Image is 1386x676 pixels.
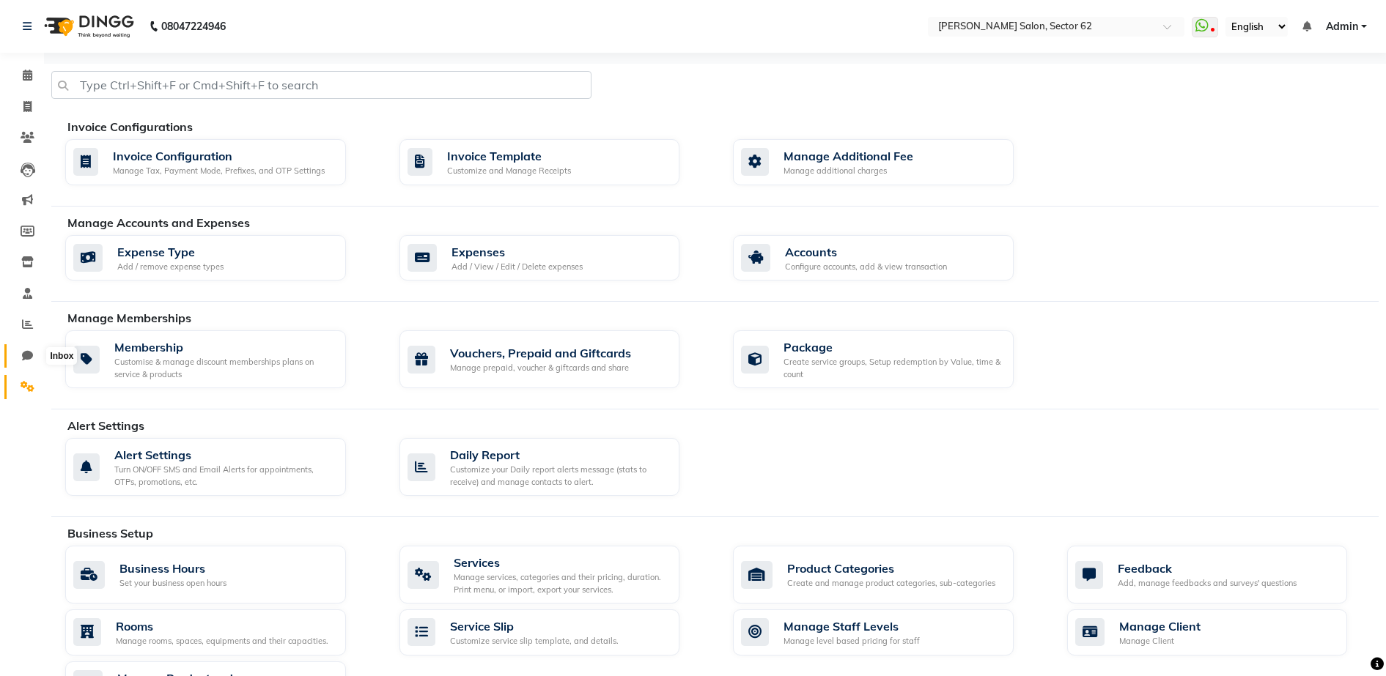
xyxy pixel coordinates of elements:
[785,243,947,261] div: Accounts
[733,139,1045,185] a: Manage Additional FeeManage additional charges
[65,438,377,496] a: Alert SettingsTurn ON/OFF SMS and Email Alerts for appointments, OTPs, promotions, etc.
[785,261,947,273] div: Configure accounts, add & view transaction
[117,261,224,273] div: Add / remove expense types
[399,235,712,281] a: ExpensesAdd / View / Edit / Delete expenses
[784,617,920,635] div: Manage Staff Levels
[399,609,712,655] a: Service SlipCustomize service slip template, and details.
[447,147,571,165] div: Invoice Template
[784,165,913,177] div: Manage additional charges
[117,243,224,261] div: Expense Type
[46,347,77,365] div: Inbox
[114,356,334,380] div: Customise & manage discount memberships plans on service & products
[787,577,995,590] div: Create and manage product categories, sub-categories
[450,635,619,647] div: Customize service slip template, and details.
[114,446,334,464] div: Alert Settings
[119,577,226,590] div: Set your business open hours
[450,464,668,488] div: Customize your Daily report alerts message (stats to receive) and manage contacts to alert.
[454,554,668,571] div: Services
[784,147,913,165] div: Manage Additional Fee
[787,560,995,577] div: Product Categories
[51,71,591,99] input: Type Ctrl+Shift+F or Cmd+Shift+F to search
[399,139,712,185] a: Invoice TemplateCustomize and Manage Receipts
[399,330,712,388] a: Vouchers, Prepaid and GiftcardsManage prepaid, voucher & giftcards and share
[784,338,1002,356] div: Package
[113,165,325,177] div: Manage Tax, Payment Mode, Prefixes, and OTP Settings
[733,609,1045,655] a: Manage Staff LevelsManage level based pricing for staff
[450,362,631,374] div: Manage prepaid, voucher & giftcards and share
[116,635,328,647] div: Manage rooms, spaces, equipments and their capacities.
[65,609,377,655] a: RoomsManage rooms, spaces, equipments and their capacities.
[113,147,325,165] div: Invoice Configuration
[116,617,328,635] div: Rooms
[119,560,226,577] div: Business Hours
[65,139,377,185] a: Invoice ConfigurationManage Tax, Payment Mode, Prefixes, and OTP Settings
[1118,577,1297,590] div: Add, manage feedbacks and surveys' questions
[161,6,226,47] b: 08047224946
[784,356,1002,380] div: Create service groups, Setup redemption by Value, time & count
[451,243,583,261] div: Expenses
[733,546,1045,603] a: Product CategoriesCreate and manage product categories, sub-categories
[447,165,571,177] div: Customize and Manage Receipts
[1067,546,1379,603] a: FeedbackAdd, manage feedbacks and surveys' questions
[451,261,583,273] div: Add / View / Edit / Delete expenses
[399,546,712,603] a: ServicesManage services, categories and their pricing, duration. Print menu, or import, export yo...
[1119,635,1201,647] div: Manage Client
[65,330,377,388] a: MembershipCustomise & manage discount memberships plans on service & products
[784,635,920,647] div: Manage level based pricing for staff
[1067,609,1379,655] a: Manage ClientManage Client
[114,464,334,488] div: Turn ON/OFF SMS and Email Alerts for appointments, OTPs, promotions, etc.
[450,617,619,635] div: Service Slip
[454,571,668,595] div: Manage services, categories and their pricing, duration. Print menu, or import, export your servi...
[733,235,1045,281] a: AccountsConfigure accounts, add & view transaction
[1326,19,1358,34] span: Admin
[65,546,377,603] a: Business HoursSet your business open hours
[114,338,334,356] div: Membership
[733,330,1045,388] a: PackageCreate service groups, Setup redemption by Value, time & count
[1118,560,1297,577] div: Feedback
[450,344,631,362] div: Vouchers, Prepaid and Giftcards
[1119,617,1201,635] div: Manage Client
[399,438,712,496] a: Daily ReportCustomize your Daily report alerts message (stats to receive) and manage contacts to ...
[450,446,668,464] div: Daily Report
[37,6,138,47] img: logo
[65,235,377,281] a: Expense TypeAdd / remove expense types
